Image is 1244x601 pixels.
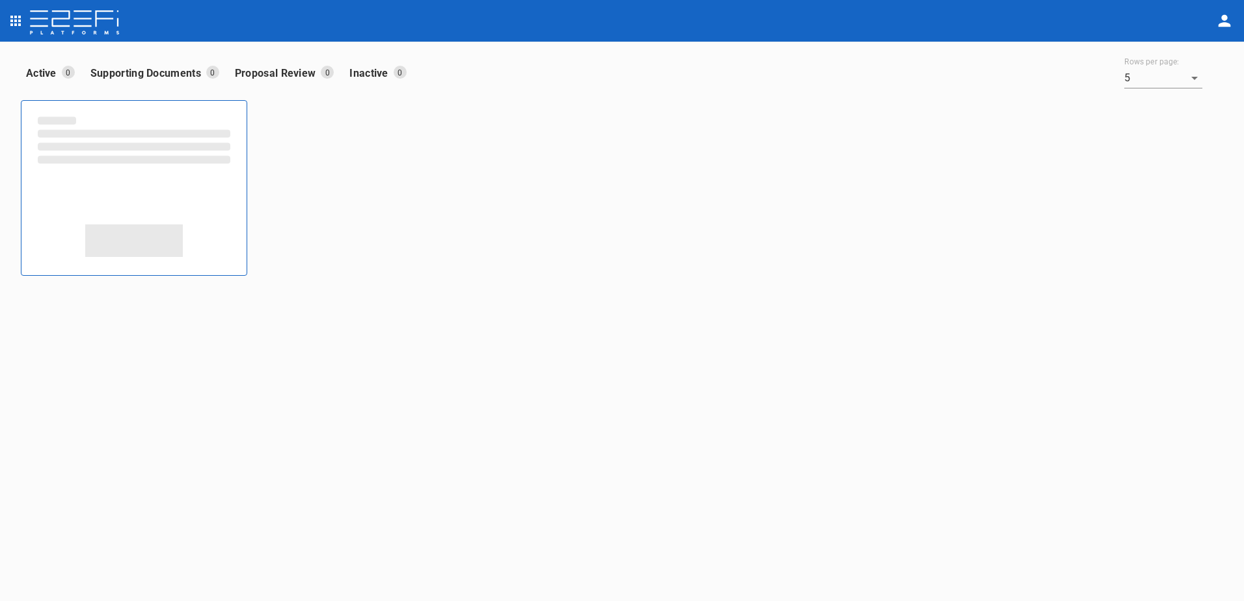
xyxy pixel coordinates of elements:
[26,66,62,81] p: Active
[321,66,334,79] p: 0
[394,66,407,79] p: 0
[90,66,206,81] p: Supporting Documents
[349,66,393,81] p: Inactive
[206,66,219,79] p: 0
[1124,68,1202,88] div: 5
[235,66,321,81] p: Proposal Review
[62,66,75,79] p: 0
[1124,57,1179,68] label: Rows per page:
